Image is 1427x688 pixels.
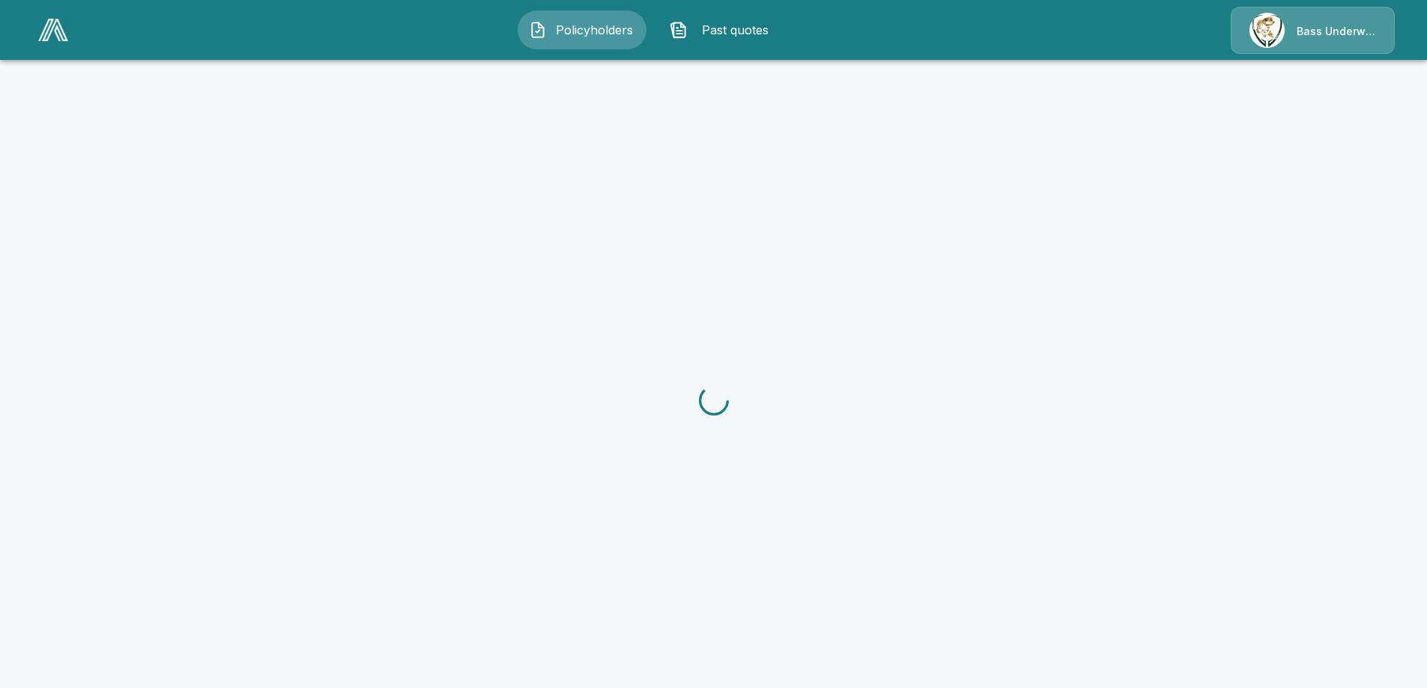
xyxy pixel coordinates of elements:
[694,21,776,39] span: Past quotes
[670,21,688,39] img: Past quotes Icon
[518,10,646,49] button: Policyholders IconPolicyholders
[658,10,787,49] button: Past quotes IconPast quotes
[38,19,68,41] img: AA Logo
[529,21,547,39] img: Policyholders Icon
[553,21,635,39] span: Policyholders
